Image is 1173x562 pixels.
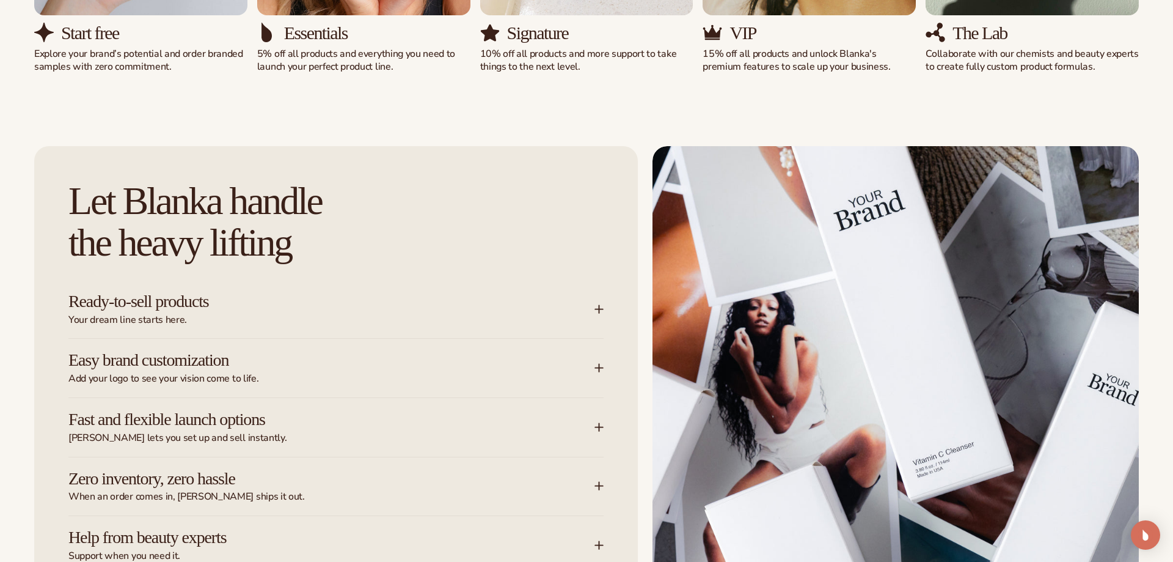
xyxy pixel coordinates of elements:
[68,470,558,489] h3: Zero inventory, zero hassle
[68,351,558,370] h3: Easy brand customization
[480,48,693,73] p: 10% off all products and more support to take things to the next level.
[34,23,54,42] img: Shopify Image 11
[952,23,1007,43] h3: The Lab
[1131,520,1160,550] div: Open Intercom Messenger
[926,48,1139,73] p: Collaborate with our chemists and beauty experts to create fully custom product formulas.
[480,23,500,42] img: Shopify Image 15
[68,528,558,547] h3: Help from beauty experts
[68,180,604,262] h2: Let Blanka handle the heavy lifting
[703,23,722,42] img: Shopify Image 17
[68,292,558,311] h3: Ready-to-sell products
[507,23,569,43] h3: Signature
[34,48,247,73] p: Explore your brand’s potential and order branded samples with zero commitment.
[926,23,945,42] img: Shopify Image 19
[703,48,916,73] p: 15% off all products and unlock Blanka's premium features to scale up your business.
[729,23,756,43] h3: VIP
[68,314,594,327] span: Your dream line starts here.
[68,410,558,429] h3: Fast and flexible launch options
[68,432,594,445] span: [PERSON_NAME] lets you set up and sell instantly.
[284,23,348,43] h3: Essentials
[68,490,594,503] span: When an order comes in, [PERSON_NAME] ships it out.
[257,48,470,73] p: 5% off all products and everything you need to launch your perfect product line.
[68,372,594,385] span: Add your logo to see your vision come to life.
[257,23,277,42] img: Shopify Image 13
[61,23,119,43] h3: Start free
